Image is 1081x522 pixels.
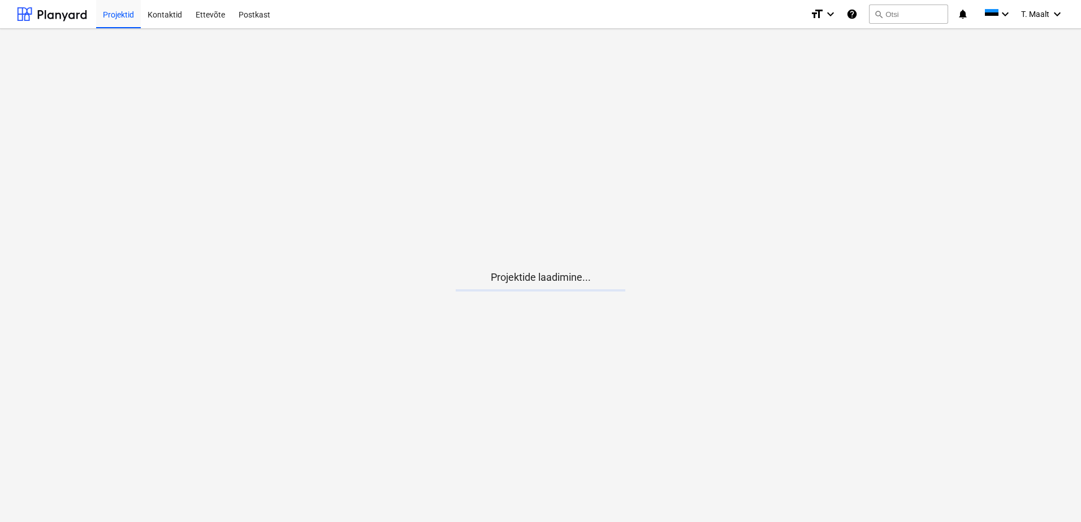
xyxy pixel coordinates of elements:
span: search [874,10,883,19]
i: keyboard_arrow_down [1050,7,1064,21]
span: T. Maalt [1021,10,1049,19]
i: format_size [810,7,824,21]
i: Abikeskus [846,7,858,21]
i: notifications [957,7,968,21]
button: Otsi [869,5,948,24]
i: keyboard_arrow_down [824,7,837,21]
p: Projektide laadimine... [456,271,625,284]
i: keyboard_arrow_down [998,7,1012,21]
